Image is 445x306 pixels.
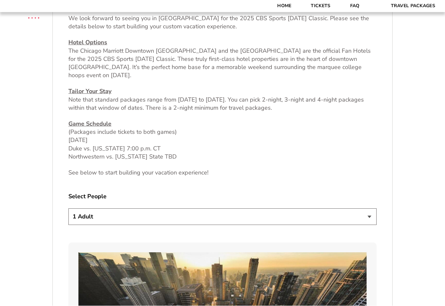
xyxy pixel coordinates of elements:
[68,120,111,128] u: Game Schedule
[68,39,377,80] p: The Chicago Marriott Downtown [GEOGRAPHIC_DATA] and the [GEOGRAPHIC_DATA] are the official Fan Ho...
[68,15,377,31] p: We look forward to seeing you in [GEOGRAPHIC_DATA] for the 2025 CBS Sports [DATE] Classic. Please...
[68,39,107,47] u: Hotel Options
[68,88,377,112] p: Note that standard packages range from [DATE] to [DATE]. You can pick 2-night, 3-night and 4-nigh...
[68,88,111,95] u: Tailor Your Stay
[68,169,208,177] span: See below to start building your vacation experience!
[68,120,377,161] p: (Packages include tickets to both games) [DATE] Duke vs. [US_STATE] 7:00 p.m. CT Northwestern vs....
[20,3,48,32] img: CBS Sports Thanksgiving Classic
[68,193,377,201] label: Select People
